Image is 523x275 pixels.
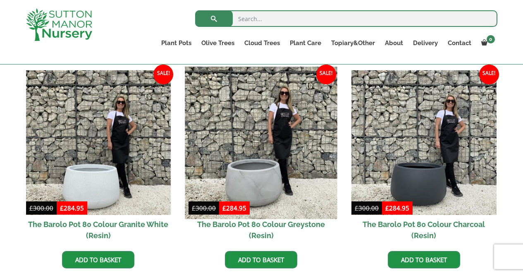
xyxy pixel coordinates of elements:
[355,204,379,212] bdi: 300.00
[380,37,408,49] a: About
[225,251,297,268] a: Add to basket: “The Barolo Pot 80 Colour Greystone (Resin)”
[29,204,33,212] span: £
[385,204,409,212] bdi: 284.95
[385,204,389,212] span: £
[222,204,226,212] span: £
[285,37,326,49] a: Plant Care
[222,204,246,212] bdi: 284.95
[316,65,336,84] span: Sale!
[192,204,196,212] span: £
[26,8,92,41] img: logo
[29,204,53,212] bdi: 300.00
[156,37,196,49] a: Plant Pots
[26,70,171,245] a: Sale! The Barolo Pot 80 Colour Granite White (Resin)
[185,67,337,219] img: The Barolo Pot 80 Colour Greystone (Resin)
[195,10,497,27] input: Search...
[476,37,497,49] a: 0
[443,37,476,49] a: Contact
[60,204,84,212] bdi: 284.95
[326,37,380,49] a: Topiary&Other
[351,215,497,245] h2: The Barolo Pot 80 Colour Charcoal (Resin)
[189,215,334,245] h2: The Barolo Pot 80 Colour Greystone (Resin)
[351,70,497,215] img: The Barolo Pot 80 Colour Charcoal (Resin)
[239,37,285,49] a: Cloud Trees
[479,65,499,84] span: Sale!
[408,37,443,49] a: Delivery
[351,70,497,245] a: Sale! The Barolo Pot 80 Colour Charcoal (Resin)
[153,65,173,84] span: Sale!
[189,70,334,245] a: Sale! The Barolo Pot 80 Colour Greystone (Resin)
[487,35,495,43] span: 0
[26,70,171,215] img: The Barolo Pot 80 Colour Granite White (Resin)
[355,204,358,212] span: £
[196,37,239,49] a: Olive Trees
[62,251,134,268] a: Add to basket: “The Barolo Pot 80 Colour Granite White (Resin)”
[26,215,171,245] h2: The Barolo Pot 80 Colour Granite White (Resin)
[388,251,460,268] a: Add to basket: “The Barolo Pot 80 Colour Charcoal (Resin)”
[192,204,216,212] bdi: 300.00
[60,204,64,212] span: £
